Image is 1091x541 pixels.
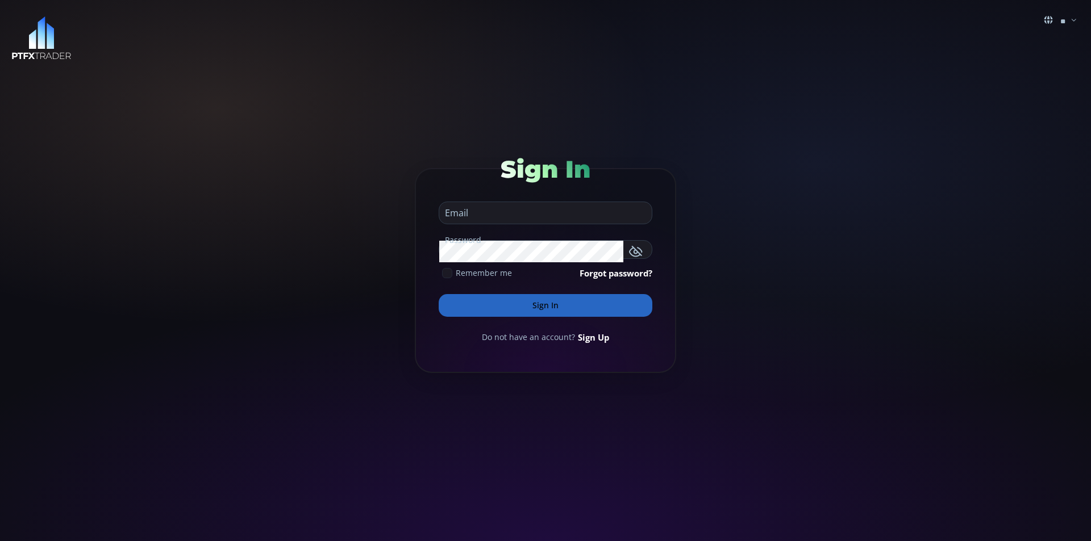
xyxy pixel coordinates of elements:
div: Do not have an account? [439,331,652,343]
span: Remember me [456,267,512,279]
span: Sign In [501,154,590,184]
a: Sign Up [578,331,609,343]
button: Sign In [439,294,652,317]
a: Forgot password? [580,267,652,279]
img: LOGO [11,16,72,60]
